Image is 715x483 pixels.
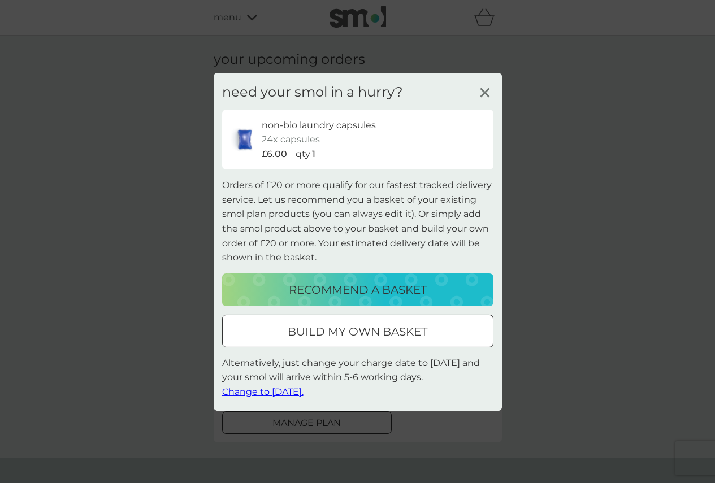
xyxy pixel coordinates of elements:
p: non-bio laundry capsules [262,118,376,132]
span: Change to [DATE]. [222,386,304,397]
button: build my own basket [222,315,493,347]
p: 1 [312,147,315,162]
p: 24x capsules [262,132,320,147]
button: Change to [DATE]. [222,385,304,399]
h3: need your smol in a hurry? [222,84,403,100]
p: £6.00 [262,147,287,162]
p: recommend a basket [289,281,427,299]
p: Orders of £20 or more qualify for our fastest tracked delivery service. Let us recommend you a ba... [222,178,493,265]
p: qty [296,147,310,162]
p: build my own basket [288,323,427,341]
button: recommend a basket [222,273,493,306]
p: Alternatively, just change your charge date to [DATE] and your smol will arrive within 5-6 workin... [222,356,493,399]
